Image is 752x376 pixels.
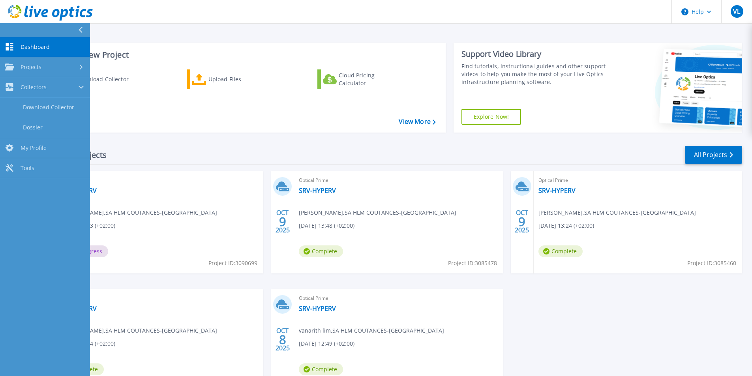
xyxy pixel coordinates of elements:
span: [DATE] 13:48 (+02:00) [299,221,354,230]
div: OCT 2025 [275,325,290,354]
span: [PERSON_NAME] , SA HLM COUTANCES-[GEOGRAPHIC_DATA] [538,208,696,217]
div: OCT 2025 [275,207,290,236]
a: SRV-HYPERV [299,187,336,195]
span: Optical Prime [299,294,498,303]
div: Cloud Pricing Calculator [339,71,402,87]
span: Optical Prime [538,176,737,185]
a: Cloud Pricing Calculator [317,69,405,89]
span: Complete [299,245,343,257]
span: Optical Prime [60,176,259,185]
span: Optical Prime [299,176,498,185]
span: [DATE] 12:49 (+02:00) [299,339,354,348]
div: Support Video Library [461,49,609,59]
span: [PERSON_NAME] , SA HLM COUTANCES-[GEOGRAPHIC_DATA] [60,208,217,217]
span: [PERSON_NAME] , SA HLM COUTANCES-[GEOGRAPHIC_DATA] [299,208,456,217]
span: Project ID: 3090699 [208,259,257,268]
span: Dashboard [21,43,50,51]
span: [DATE] 13:24 (+02:00) [538,221,594,230]
a: All Projects [685,146,742,164]
span: Complete [299,363,343,375]
div: Find tutorials, instructional guides and other support videos to help you make the most of your L... [461,62,609,86]
span: 9 [279,218,286,225]
a: Upload Files [187,69,275,89]
div: OCT 2025 [514,207,529,236]
a: SRV-HYPERV [299,305,336,312]
div: Download Collector [76,71,139,87]
span: 8 [279,336,286,343]
span: Collectors [21,84,47,91]
span: VL [733,8,740,15]
span: 9 [518,218,525,225]
span: Tools [21,165,34,172]
span: Complete [538,245,583,257]
a: Download Collector [56,69,144,89]
h3: Start a New Project [56,51,435,59]
div: Upload Files [208,71,272,87]
span: Optical Prime [60,294,259,303]
span: Project ID: 3085460 [687,259,736,268]
span: My Profile [21,144,47,152]
a: Explore Now! [461,109,521,125]
span: vanarith lim , SA HLM COUTANCES-[GEOGRAPHIC_DATA] [299,326,444,335]
a: View More [399,118,435,125]
span: Project ID: 3085478 [448,259,497,268]
a: SRV-HYPERV [538,187,576,195]
span: Projects [21,64,41,71]
span: [PERSON_NAME] , SA HLM COUTANCES-[GEOGRAPHIC_DATA] [60,326,217,335]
